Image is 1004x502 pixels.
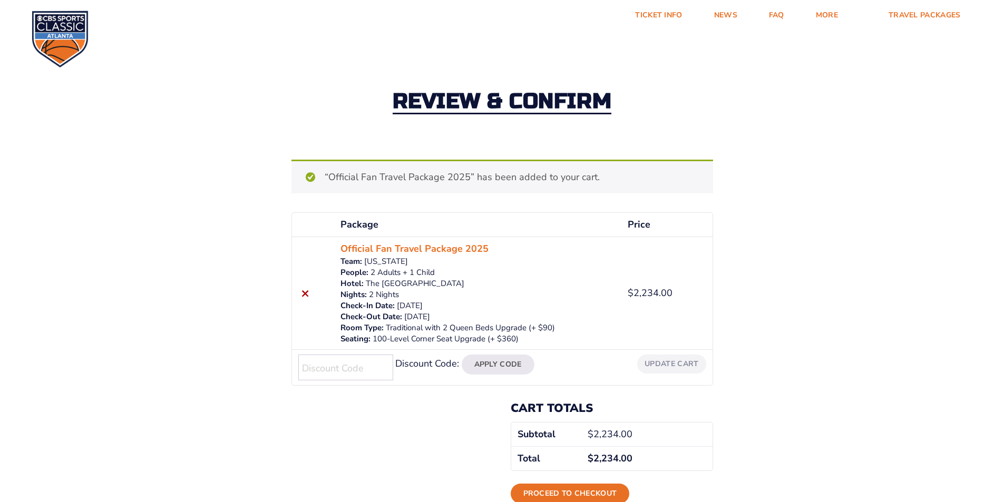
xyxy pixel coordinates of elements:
span: $ [628,287,633,299]
th: Price [621,213,712,237]
dt: Check-Out Date: [340,311,402,322]
bdi: 2,234.00 [588,452,632,465]
p: [DATE] [340,311,615,322]
th: Total [511,446,582,470]
dt: Room Type: [340,322,384,333]
p: 2 Nights [340,289,615,300]
button: Update cart [637,355,706,373]
img: CBS Sports Classic [32,11,89,67]
a: Official Fan Travel Package 2025 [340,242,489,256]
span: $ [588,452,593,465]
th: Package [334,213,621,237]
p: Traditional with 2 Queen Beds Upgrade (+ $90) [340,322,615,333]
dt: Nights: [340,289,367,300]
th: Subtotal [511,422,582,446]
dt: People: [340,267,368,278]
p: 100-Level Corner Seat Upgrade (+ $360) [340,333,615,344]
dt: Hotel: [340,278,364,289]
dt: Check-In Date: [340,300,395,311]
h2: Review & Confirm [393,91,612,114]
bdi: 2,234.00 [628,287,672,299]
a: Remove this item [298,286,313,300]
p: [DATE] [340,300,615,311]
label: Discount Code: [395,357,459,370]
h2: Cart totals [511,401,713,415]
input: Discount Code [298,355,393,380]
span: $ [588,428,593,440]
p: [US_STATE] [340,256,615,267]
div: “Official Fan Travel Package 2025” has been added to your cart. [291,160,713,193]
p: 2 Adults + 1 Child [340,267,615,278]
dt: Team: [340,256,362,267]
dt: Seating: [340,333,371,344]
p: The [GEOGRAPHIC_DATA] [340,278,615,289]
button: Apply Code [462,355,534,375]
bdi: 2,234.00 [588,428,632,440]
